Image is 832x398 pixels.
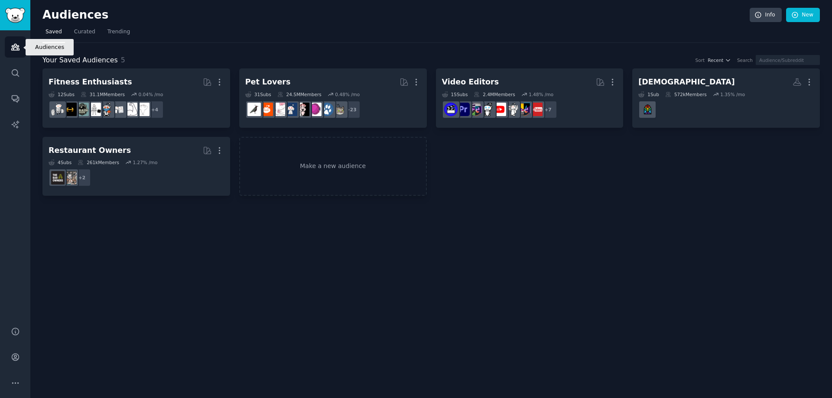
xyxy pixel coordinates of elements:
[272,103,285,116] img: RATS
[436,68,624,128] a: Video Editors15Subs2.4MMembers1.48% /mo+7NewTubersVideoEditingvideographyyoutubersgoproeditorspre...
[342,100,361,119] div: + 23
[335,91,360,97] div: 0.48 % /mo
[78,159,119,165] div: 261k Members
[517,103,530,116] img: VideoEditing
[121,56,125,64] span: 5
[493,103,506,116] img: youtubers
[308,103,322,116] img: Aquariums
[260,103,273,116] img: BeardedDragons
[49,145,131,156] div: Restaurant Owners
[138,91,163,97] div: 0.04 % /mo
[442,91,468,97] div: 15 Sub s
[49,77,132,87] div: Fitness Enthusiasts
[63,103,77,116] img: workout
[277,91,322,97] div: 24.5M Members
[720,91,745,97] div: 1.35 % /mo
[136,103,149,116] img: Fitness
[42,55,118,66] span: Your Saved Audiences
[786,8,820,23] a: New
[638,77,735,87] div: [DEMOGRAPHIC_DATA]
[456,103,470,116] img: premiere
[42,68,230,128] a: Fitness Enthusiasts12Subs31.1MMembers0.04% /mo+4Fitnessstrength_trainingloseitHealthGYMGymMotivat...
[444,103,458,116] img: VideoEditors
[239,68,427,128] a: Pet Lovers31Subs24.5MMembers0.48% /mo+23catsdogsAquariumsparrotsdogswithjobsRATSBeardedDragonsbir...
[51,171,65,184] img: BarOwners
[51,103,65,116] img: weightroom
[104,25,133,43] a: Trending
[107,28,130,36] span: Trending
[73,168,91,187] div: + 2
[124,103,137,116] img: strength_training
[45,28,62,36] span: Saved
[481,103,494,116] img: gopro
[708,57,731,63] button: Recent
[539,100,557,119] div: + 7
[49,91,75,97] div: 12 Sub s
[245,91,271,97] div: 31 Sub s
[320,103,334,116] img: dogs
[638,91,659,97] div: 1 Sub
[63,171,77,184] img: restaurantowners
[245,77,291,87] div: Pet Lovers
[296,103,309,116] img: parrots
[632,68,820,128] a: [DEMOGRAPHIC_DATA]1Sub572kMembers1.35% /moChristianity
[468,103,482,116] img: editors
[74,28,95,36] span: Curated
[75,103,89,116] img: GymMotivation
[247,103,261,116] img: birding
[756,55,820,65] input: Audience/Subreddit
[42,8,750,22] h2: Audiences
[49,159,71,165] div: 4 Sub s
[133,159,157,165] div: 1.27 % /mo
[81,91,125,97] div: 31.1M Members
[641,103,654,116] img: Christianity
[5,8,25,23] img: GummySearch logo
[332,103,346,116] img: cats
[665,91,707,97] div: 572k Members
[284,103,297,116] img: dogswithjobs
[442,77,499,87] div: Video Editors
[42,137,230,196] a: Restaurant Owners4Subs261kMembers1.27% /mo+2restaurantownersBarOwners
[88,103,101,116] img: GYM
[146,100,164,119] div: + 4
[737,57,753,63] div: Search
[112,103,125,116] img: loseit
[529,103,543,116] img: NewTubers
[474,91,515,97] div: 2.4M Members
[529,91,553,97] div: 1.48 % /mo
[100,103,113,116] img: Health
[239,137,427,196] a: Make a new audience
[695,57,705,63] div: Sort
[708,57,723,63] span: Recent
[42,25,65,43] a: Saved
[71,25,98,43] a: Curated
[505,103,518,116] img: videography
[750,8,782,23] a: Info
